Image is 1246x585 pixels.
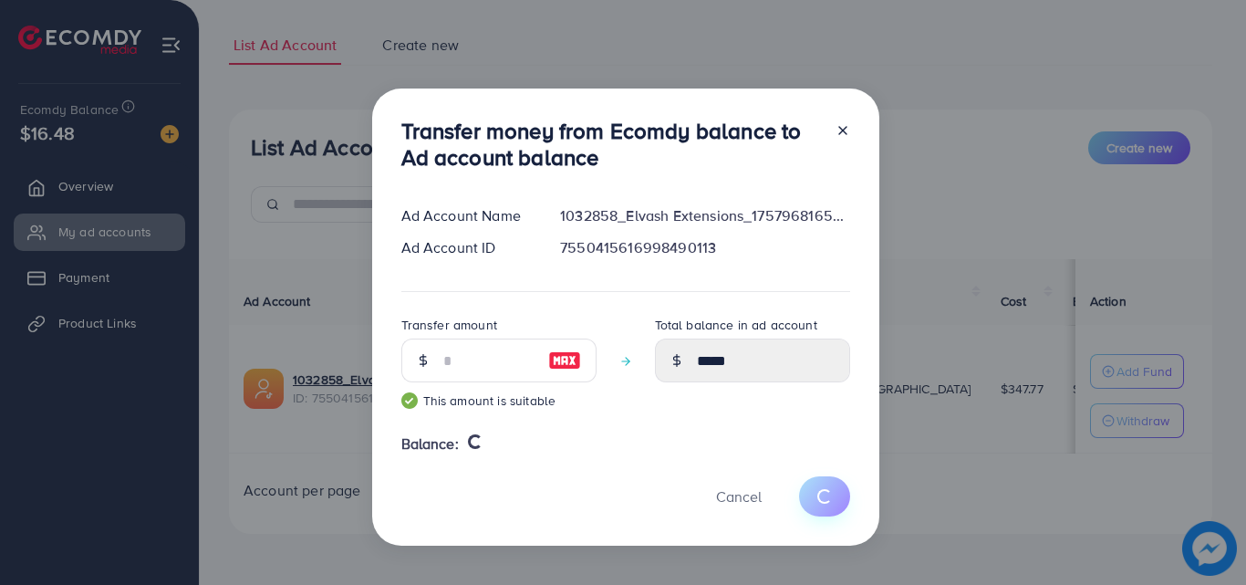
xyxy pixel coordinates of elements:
[655,316,817,334] label: Total balance in ad account
[545,237,864,258] div: 7550415616998490113
[387,237,546,258] div: Ad Account ID
[716,486,762,507] span: Cancel
[545,205,864,226] div: 1032858_Elvash Extensions_1757968165354
[401,392,597,410] small: This amount is suitable
[693,476,784,516] button: Cancel
[401,392,418,409] img: guide
[401,118,821,171] h3: Transfer money from Ecomdy balance to Ad account balance
[548,350,581,371] img: image
[387,205,546,226] div: Ad Account Name
[401,434,459,454] span: Balance:
[401,316,497,334] label: Transfer amount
